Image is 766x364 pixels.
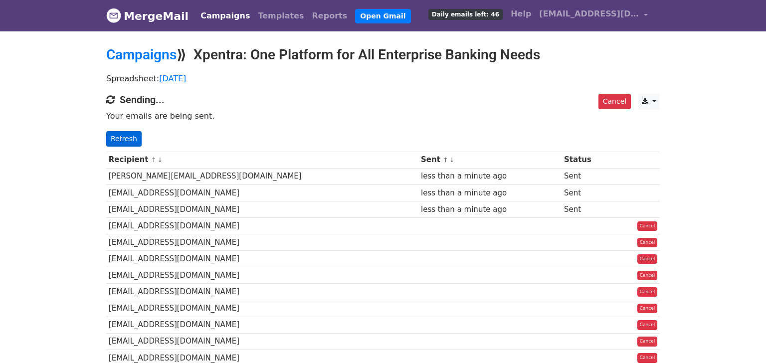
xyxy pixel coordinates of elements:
iframe: Chat Widget [716,316,766,364]
a: Help [507,4,535,24]
td: [EMAIL_ADDRESS][DOMAIN_NAME] [106,267,418,284]
a: ↓ [157,156,163,164]
td: [EMAIL_ADDRESS][DOMAIN_NAME] [106,317,418,333]
a: Cancel [637,287,658,297]
td: [EMAIL_ADDRESS][DOMAIN_NAME] [106,300,418,317]
a: Daily emails left: 46 [424,4,507,24]
td: Sent [562,168,612,184]
a: Cancel [637,320,658,330]
td: Sent [562,184,612,201]
p: Your emails are being sent. [106,111,660,121]
td: [EMAIL_ADDRESS][DOMAIN_NAME] [106,201,418,217]
td: [EMAIL_ADDRESS][DOMAIN_NAME] [106,217,418,234]
h2: ⟫ Xpentra: One Platform for All Enterprise Banking Needs [106,46,660,63]
th: Sent [418,152,562,168]
a: Refresh [106,131,142,147]
a: Cancel [637,337,658,347]
p: Spreadsheet: [106,73,660,84]
td: Sent [562,201,612,217]
td: [PERSON_NAME][EMAIL_ADDRESS][DOMAIN_NAME] [106,168,418,184]
a: Cancel [637,238,658,248]
div: less than a minute ago [421,171,559,182]
h4: Sending... [106,94,660,106]
a: Campaigns [196,6,254,26]
a: ↑ [443,156,448,164]
img: MergeMail logo [106,8,121,23]
a: Cancel [598,94,631,109]
a: Reports [308,6,352,26]
a: Cancel [637,271,658,281]
a: Open Gmail [355,9,410,23]
a: MergeMail [106,5,189,26]
a: Campaigns [106,46,177,63]
div: less than a minute ago [421,204,559,215]
a: Templates [254,6,308,26]
a: [EMAIL_ADDRESS][DOMAIN_NAME] [535,4,652,27]
td: [EMAIL_ADDRESS][DOMAIN_NAME] [106,184,418,201]
th: Status [562,152,612,168]
a: [DATE] [159,74,186,83]
a: Cancel [637,221,658,231]
td: [EMAIL_ADDRESS][DOMAIN_NAME] [106,251,418,267]
a: Cancel [637,304,658,314]
td: [EMAIL_ADDRESS][DOMAIN_NAME] [106,333,418,350]
a: ↑ [151,156,157,164]
a: ↓ [449,156,455,164]
span: Daily emails left: 46 [428,9,503,20]
td: [EMAIL_ADDRESS][DOMAIN_NAME] [106,284,418,300]
td: [EMAIL_ADDRESS][DOMAIN_NAME] [106,234,418,251]
a: Cancel [637,353,658,363]
th: Recipient [106,152,418,168]
span: [EMAIL_ADDRESS][DOMAIN_NAME] [539,8,639,20]
div: less than a minute ago [421,187,559,199]
a: Cancel [637,254,658,264]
